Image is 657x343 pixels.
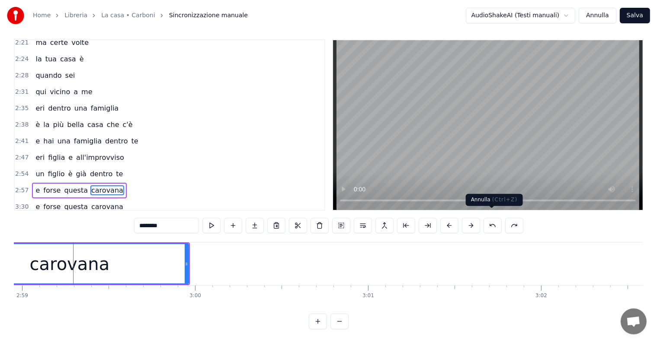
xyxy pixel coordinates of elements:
div: Annulla [466,194,523,206]
span: quando [35,70,62,80]
a: Home [33,11,51,20]
span: è [79,54,85,64]
a: La casa • Carboni [101,11,155,20]
span: c'è [122,120,134,130]
span: 2:54 [15,170,29,178]
span: famiglia [90,103,119,113]
span: dentro [47,103,71,113]
span: forse [42,185,61,195]
span: 2:41 [15,137,29,146]
span: una [57,136,71,146]
span: è [35,120,41,130]
span: te [115,169,124,179]
button: Annulla [579,8,616,23]
span: dentro [104,136,128,146]
span: carovana [90,185,124,195]
span: una [74,103,88,113]
div: 2:59 [16,292,28,299]
span: un [35,169,45,179]
span: carovana [90,202,124,212]
span: volte [71,38,90,48]
span: 2:47 [15,153,29,162]
span: tua [45,54,58,64]
span: e [35,202,41,212]
span: famiglia [73,136,103,146]
span: 2:57 [15,186,29,195]
span: ( Ctrl+Z ) [492,197,518,203]
span: e [35,185,41,195]
span: la [35,54,42,64]
span: figlia [47,152,66,162]
span: che [106,120,120,130]
a: Libreria [64,11,87,20]
span: 2:35 [15,104,29,113]
span: hai [42,136,54,146]
span: è [67,169,74,179]
span: a [73,87,79,97]
span: all'improvviso [75,152,125,162]
a: Aprire la chat [621,308,647,334]
span: e [35,136,41,146]
img: youka [7,7,24,24]
div: carovana [30,251,110,277]
span: Sincronizzazione manuale [169,11,248,20]
span: 2:38 [15,121,29,129]
span: dentro [89,169,113,179]
button: Salva [620,8,650,23]
span: eri [35,152,45,162]
span: più [52,120,65,130]
span: bella [66,120,85,130]
span: 2:31 [15,88,29,96]
span: me [80,87,93,97]
span: questa [63,202,89,212]
span: 2:28 [15,71,29,80]
span: certe [49,38,69,48]
span: qui [35,87,47,97]
span: casa [87,120,104,130]
div: 3:00 [189,292,201,299]
span: te [131,136,139,146]
div: 3:02 [535,292,547,299]
span: 3:30 [15,203,29,211]
span: e [67,152,74,162]
span: la [42,120,50,130]
span: 2:21 [15,38,29,47]
span: questa [63,185,89,195]
span: sei [64,70,76,80]
span: ma [35,38,47,48]
nav: breadcrumb [33,11,248,20]
span: eri [35,103,45,113]
span: vicino [49,87,71,97]
span: figlio [47,169,66,179]
span: casa [59,54,77,64]
span: 2:24 [15,55,29,64]
div: 3:01 [362,292,374,299]
span: forse [42,202,61,212]
span: già [75,169,87,179]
